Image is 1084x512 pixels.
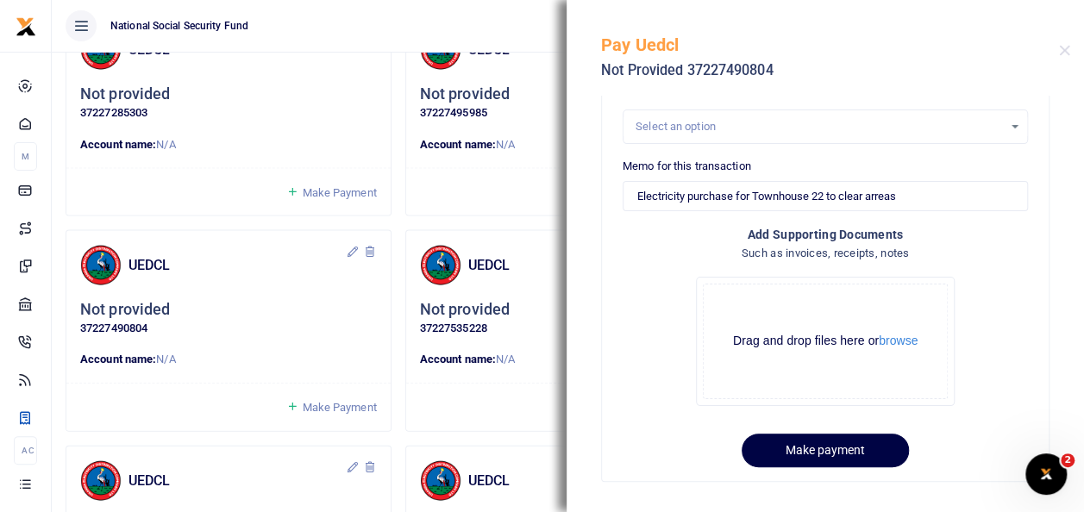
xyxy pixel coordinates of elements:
[468,471,686,490] h4: UEDCL
[156,138,175,151] span: N/A
[742,434,909,467] button: Make payment
[420,320,717,338] p: 37227535228
[601,34,1059,55] h5: Pay Uedcl
[1025,453,1067,495] iframe: Intercom live chat
[623,225,1028,244] h4: Add supporting Documents
[420,300,717,337] div: Click to update
[1061,453,1075,467] span: 2
[420,353,496,365] strong: Account name:
[879,334,918,347] button: browse
[623,244,1028,263] h4: Such as invoices, receipts, notes
[80,300,170,320] h5: Not provided
[16,19,36,32] a: logo-small logo-large logo-large
[286,397,376,417] a: Make Payment
[601,62,1059,79] h5: Not Provided 37227490804
[80,300,377,337] div: Click to update
[14,142,37,171] li: M
[623,158,751,175] label: Memo for this transaction
[420,84,510,104] h5: Not provided
[103,18,255,34] span: National Social Security Fund
[286,183,376,203] a: Make Payment
[16,16,36,37] img: logo-small
[80,84,170,104] h5: Not provided
[420,84,717,122] div: Click to update
[80,104,377,122] p: 37227285303
[1059,45,1070,56] button: Close
[496,138,515,151] span: N/A
[80,138,156,151] strong: Account name:
[80,84,377,122] div: Click to update
[704,333,947,349] div: Drag and drop files here or
[696,277,955,406] div: File Uploader
[420,104,717,122] p: 37227495985
[636,118,1003,135] div: Select an option
[302,186,376,199] span: Make Payment
[420,138,496,151] strong: Account name:
[128,256,346,275] h4: UEDCL
[420,300,510,320] h5: Not provided
[156,353,175,365] span: N/A
[80,320,377,338] p: 37227490804
[80,353,156,365] strong: Account name:
[623,181,1028,210] input: Enter extra information
[128,471,346,490] h4: UEDCL
[14,436,37,465] li: Ac
[496,353,515,365] span: N/A
[468,256,686,275] h4: UEDCL
[302,401,376,414] span: Make Payment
